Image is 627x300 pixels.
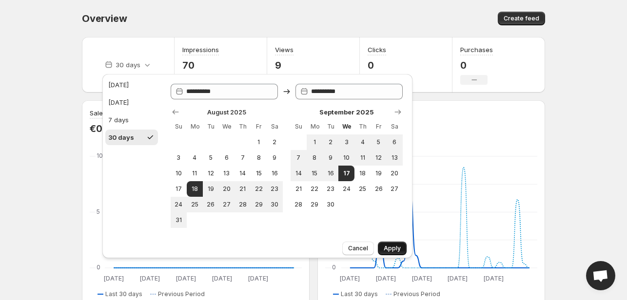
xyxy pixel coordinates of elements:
[235,181,251,197] button: Thursday August 21 2025
[307,119,323,134] th: Monday
[342,123,351,131] span: We
[271,154,279,162] span: 9
[311,185,319,193] span: 22
[378,242,407,255] button: Apply
[374,138,383,146] span: 5
[207,169,215,177] span: 12
[323,134,339,150] button: Tuesday September 2 2025
[307,134,323,150] button: Monday September 1 2025
[218,166,235,181] button: Wednesday August 13 2025
[354,166,371,181] button: Thursday September 18 2025
[255,169,263,177] span: 15
[323,119,339,134] th: Tuesday
[368,59,395,71] p: 0
[291,119,307,134] th: Sunday
[175,216,183,224] span: 31
[175,154,183,162] span: 3
[251,166,267,181] button: Friday August 15 2025
[412,275,432,282] text: [DATE]
[203,181,219,197] button: Tuesday August 19 2025
[108,97,129,107] div: [DATE]
[294,123,303,131] span: Su
[90,123,117,134] p: €0.00
[207,154,215,162] span: 5
[171,150,187,166] button: Sunday August 3 2025
[267,181,283,197] button: Saturday August 23 2025
[175,185,183,193] span: 17
[187,197,203,212] button: Monday August 25 2025
[371,166,387,181] button: Friday September 19 2025
[207,123,215,131] span: Tu
[171,181,187,197] button: Sunday August 17 2025
[291,197,307,212] button: Sunday September 28 2025
[391,138,399,146] span: 6
[267,150,283,166] button: Saturday August 9 2025
[108,80,129,90] div: [DATE]
[484,275,504,282] text: [DATE]
[90,108,106,118] h3: Sales
[171,197,187,212] button: Sunday August 24 2025
[255,138,263,146] span: 1
[311,169,319,177] span: 15
[108,132,134,142] div: 30 days
[97,152,103,159] text: 10
[238,185,247,193] span: 21
[248,275,268,282] text: [DATE]
[338,150,354,166] button: Wednesday September 10 2025
[267,119,283,134] th: Saturday
[271,185,279,193] span: 23
[323,166,339,181] button: Tuesday September 16 2025
[175,123,183,131] span: Su
[311,138,319,146] span: 1
[371,150,387,166] button: Friday September 12 2025
[203,119,219,134] th: Tuesday
[140,275,160,282] text: [DATE]
[203,166,219,181] button: Tuesday August 12 2025
[323,181,339,197] button: Tuesday September 23 2025
[267,166,283,181] button: Saturday August 16 2025
[387,166,403,181] button: Saturday September 20 2025
[338,119,354,134] th: Wednesday
[235,166,251,181] button: Thursday August 14 2025
[368,45,386,55] h3: Clicks
[182,59,219,71] p: 70
[105,77,158,93] button: [DATE]
[171,166,187,181] button: Sunday August 10 2025
[354,119,371,134] th: Thursday
[374,123,383,131] span: Fr
[207,201,215,208] span: 26
[267,134,283,150] button: Saturday August 2 2025
[82,13,127,24] span: Overview
[171,212,187,228] button: Sunday August 31 2025
[358,154,367,162] span: 11
[222,169,231,177] span: 13
[387,150,403,166] button: Saturday September 13 2025
[323,150,339,166] button: Tuesday September 9 2025
[97,208,100,215] text: 5
[323,197,339,212] button: Tuesday September 30 2025
[203,197,219,212] button: Tuesday August 26 2025
[294,185,303,193] span: 21
[218,119,235,134] th: Wednesday
[342,138,351,146] span: 3
[191,169,199,177] span: 11
[104,275,124,282] text: [DATE]
[222,154,231,162] span: 6
[175,169,183,177] span: 10
[371,181,387,197] button: Friday September 26 2025
[391,154,399,162] span: 13
[342,169,351,177] span: 17
[267,197,283,212] button: Saturday August 30 2025
[275,45,294,55] h3: Views
[255,123,263,131] span: Fr
[498,12,545,25] button: Create feed
[235,150,251,166] button: Thursday August 7 2025
[255,185,263,193] span: 22
[238,154,247,162] span: 7
[271,123,279,131] span: Sa
[327,138,335,146] span: 2
[218,150,235,166] button: Wednesday August 6 2025
[374,185,383,193] span: 26
[105,94,158,110] button: [DATE]
[327,169,335,177] span: 16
